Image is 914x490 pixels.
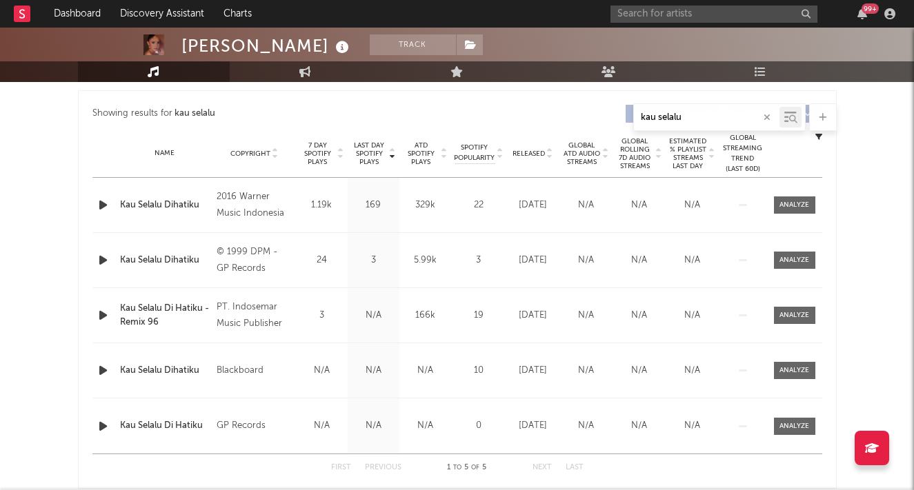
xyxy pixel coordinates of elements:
div: N/A [669,309,715,323]
div: 3 [351,254,396,267]
div: [DATE] [510,254,556,267]
div: PT. Indosemar Music Publisher [217,299,292,332]
button: Previous [365,464,401,471]
div: N/A [669,419,715,433]
span: Spotify Popularity [454,143,495,163]
div: 166k [403,309,448,323]
button: 99+ [857,8,867,19]
div: 5.99k [403,254,448,267]
a: Kau Selalu Dihatiku [120,364,210,378]
a: Kau Selalu Dihatiku [120,198,210,212]
div: 99 + [862,3,879,14]
div: [DATE] [510,419,556,433]
div: N/A [669,198,715,212]
div: N/A [299,364,344,378]
div: N/A [351,309,396,323]
div: N/A [616,198,662,212]
span: Last Day Spotify Plays [351,141,388,166]
div: N/A [563,364,609,378]
div: 24 [299,254,344,267]
div: 22 [455,198,503,212]
span: Copyright [230,150,270,158]
div: [DATE] [510,309,556,323]
button: Last [566,464,584,471]
div: N/A [563,254,609,267]
div: N/A [351,419,396,433]
div: 0 [455,419,503,433]
span: 7 Day Spotify Plays [299,141,336,166]
div: N/A [669,254,715,267]
span: to [453,465,461,471]
span: ATD Spotify Plays [403,141,439,166]
span: of [471,465,479,471]
span: Global Rolling 7D Audio Streams [616,137,654,170]
div: [DATE] [510,198,556,212]
div: Name [120,148,210,159]
div: Blackboard [217,363,292,379]
div: 1 5 5 [429,460,505,476]
div: 329k [403,198,448,212]
div: 19 [455,309,503,323]
button: Next [533,464,552,471]
div: 169 [351,198,396,212]
div: N/A [563,198,609,212]
div: 3 [455,254,503,267]
span: Global ATD Audio Streams [563,141,601,166]
div: N/A [299,419,344,433]
div: N/A [403,419,448,433]
button: First [331,464,351,471]
div: N/A [616,364,662,378]
a: Kau Selalu Dihatiku [120,254,210,267]
div: © 1999 DPM - GP Records [217,244,292,277]
div: N/A [563,309,609,323]
div: Global Streaming Trend (Last 60D) [722,133,764,174]
input: Search for artists [610,6,817,23]
div: [PERSON_NAME] [181,34,352,57]
span: Released [513,150,545,158]
div: N/A [616,309,662,323]
div: N/A [351,364,396,378]
div: 3 [299,309,344,323]
div: [DATE] [510,364,556,378]
div: N/A [563,419,609,433]
div: 1.19k [299,198,344,212]
div: 10 [455,364,503,378]
div: N/A [669,364,715,378]
div: N/A [616,419,662,433]
button: Track [370,34,456,55]
div: 2016 Warner Music Indonesia [217,189,292,222]
div: N/A [403,364,448,378]
a: Kau Selalu Di Hatiku [120,419,210,433]
span: Estimated % Playlist Streams Last Day [669,137,707,170]
div: GP Records [217,418,292,434]
a: Kau Selalu Di Hatiku - Remix 96 [120,302,210,329]
input: Search by song name or URL [634,112,779,123]
div: N/A [616,254,662,267]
